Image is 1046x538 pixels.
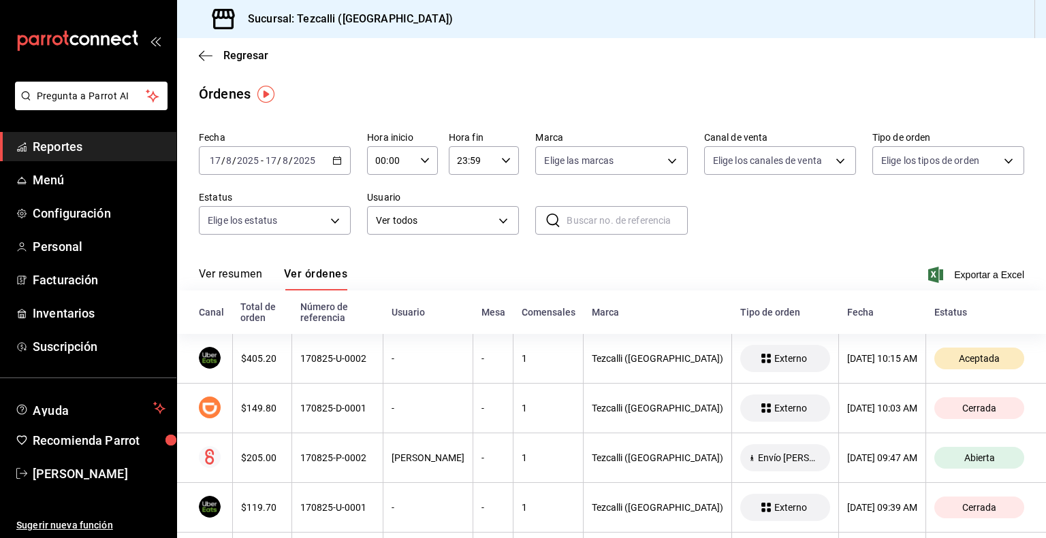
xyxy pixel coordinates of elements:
span: Reportes [33,137,165,156]
input: -- [282,155,289,166]
div: Número de referencia [300,301,375,323]
span: Cerrada [957,403,1002,414]
div: [DATE] 09:39 AM [847,502,917,513]
input: ---- [236,155,259,166]
div: Mesa [481,307,505,318]
span: Personal [33,237,165,256]
div: $119.70 [241,502,284,513]
div: - [392,403,464,414]
div: 170825-D-0001 [300,403,375,414]
button: Exportar a Excel [931,267,1024,283]
span: Elige los canales de venta [713,154,822,167]
span: [PERSON_NAME] [33,465,165,483]
button: open_drawer_menu [150,35,161,46]
span: Ayuda [33,400,148,416]
span: / [221,155,225,166]
span: Sugerir nueva función [16,518,165,533]
label: Tipo de orden [872,133,1024,142]
button: Ver órdenes [284,267,347,290]
div: Total de orden [240,301,284,323]
span: / [277,155,281,166]
div: 1 [522,403,575,414]
div: Marca [592,307,724,318]
span: Suscripción [33,337,165,356]
div: - [481,452,505,463]
span: Elige las marcas [544,154,614,167]
label: Canal de venta [704,133,856,142]
span: / [232,155,236,166]
div: 170825-U-0001 [300,502,375,513]
div: - [481,403,505,414]
div: 1 [522,452,575,463]
div: Tezcalli ([GEOGRAPHIC_DATA]) [592,403,723,414]
span: / [289,155,293,166]
div: - [481,353,505,364]
label: Hora fin [449,133,520,142]
span: Configuración [33,204,165,222]
div: - [392,353,464,364]
button: Pregunta a Parrot AI [15,82,168,110]
div: - [392,502,464,513]
input: -- [225,155,232,166]
div: Estatus [934,307,1025,318]
div: Tipo de orden [740,307,831,318]
div: Canal [199,307,224,318]
div: [DATE] 09:47 AM [847,452,917,463]
img: Tooltip marker [257,86,274,103]
div: Tezcalli ([GEOGRAPHIC_DATA]) [592,502,723,513]
div: 1 [522,353,575,364]
label: Fecha [199,133,351,142]
input: Buscar no. de referencia [567,207,687,234]
label: Hora inicio [367,133,438,142]
div: Comensales [522,307,575,318]
label: Usuario [367,192,519,202]
div: Tezcalli ([GEOGRAPHIC_DATA]) [592,452,723,463]
div: 170825-U-0002 [300,353,375,364]
span: Ver todos [376,214,494,228]
a: Pregunta a Parrot AI [10,99,168,113]
span: Cerrada [957,502,1002,513]
div: 1 [522,502,575,513]
div: [PERSON_NAME] [392,452,464,463]
span: Facturación [33,271,165,289]
span: - [261,155,264,166]
div: Usuario [392,307,465,318]
div: Tezcalli ([GEOGRAPHIC_DATA]) [592,353,723,364]
div: $149.80 [241,403,284,414]
span: Elige los estatus [208,214,277,227]
input: -- [209,155,221,166]
div: 170825-P-0002 [300,452,375,463]
span: Elige los tipos de orden [881,154,979,167]
div: Órdenes [199,84,251,104]
button: Regresar [199,49,268,62]
div: - [481,502,505,513]
span: Menú [33,171,165,189]
input: -- [265,155,277,166]
span: Abierta [959,452,1000,463]
span: Envío [PERSON_NAME] [752,452,825,463]
span: Regresar [223,49,268,62]
span: Externo [769,403,812,414]
span: Inventarios [33,304,165,322]
span: Externo [769,353,812,364]
div: Fecha [847,307,918,318]
label: Estatus [199,192,351,202]
div: navigation tabs [199,267,347,290]
span: Aceptada [953,353,1005,364]
span: Recomienda Parrot [33,431,165,450]
h3: Sucursal: Tezcalli ([GEOGRAPHIC_DATA]) [237,11,453,27]
span: Pregunta a Parrot AI [37,89,146,103]
button: Ver resumen [199,267,262,290]
div: [DATE] 10:15 AM [847,353,917,364]
input: ---- [293,155,316,166]
div: $205.00 [241,452,284,463]
div: [DATE] 10:03 AM [847,403,917,414]
label: Marca [535,133,687,142]
div: $405.20 [241,353,284,364]
span: Externo [769,502,812,513]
